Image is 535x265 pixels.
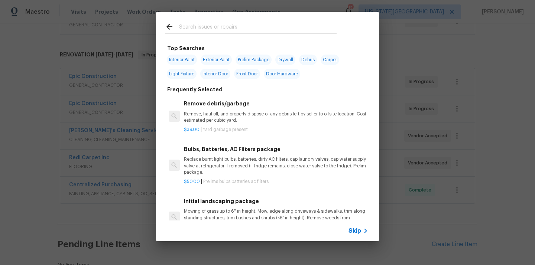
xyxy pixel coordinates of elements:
span: $39.00 [184,127,200,132]
span: Interior Door [200,69,230,79]
p: | [184,179,368,185]
span: $50.00 [184,179,200,184]
p: Remove, haul off, and properly dispose of any debris left by seller to offsite location. Cost est... [184,111,368,124]
input: Search issues or repairs [179,22,337,33]
span: Door Hardware [264,69,300,79]
span: Yard garbage present [203,127,248,132]
p: Replace burnt light bulbs, batteries, dirty AC filters, cap laundry valves, cap water supply valv... [184,156,368,175]
h6: Remove debris/garbage [184,99,368,108]
span: Debris [299,55,317,65]
h6: Frequently Selected [167,85,223,94]
p: | [184,127,368,133]
p: Mowing of grass up to 6" in height. Mow, edge along driveways & sidewalks, trim along standing st... [184,208,368,227]
h6: Top Searches [167,44,205,52]
span: Prelim Package [236,55,272,65]
h6: Bulbs, Batteries, AC Filters package [184,145,368,153]
span: Exterior Paint [201,55,232,65]
span: Skip [348,227,361,235]
span: Prelims bulbs batteries ac filters [203,179,269,184]
span: Light Fixture [167,69,197,79]
span: Drywall [275,55,295,65]
span: Front Door [234,69,260,79]
h6: Initial landscaping package [184,197,368,205]
span: Interior Paint [167,55,197,65]
span: Carpet [321,55,339,65]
